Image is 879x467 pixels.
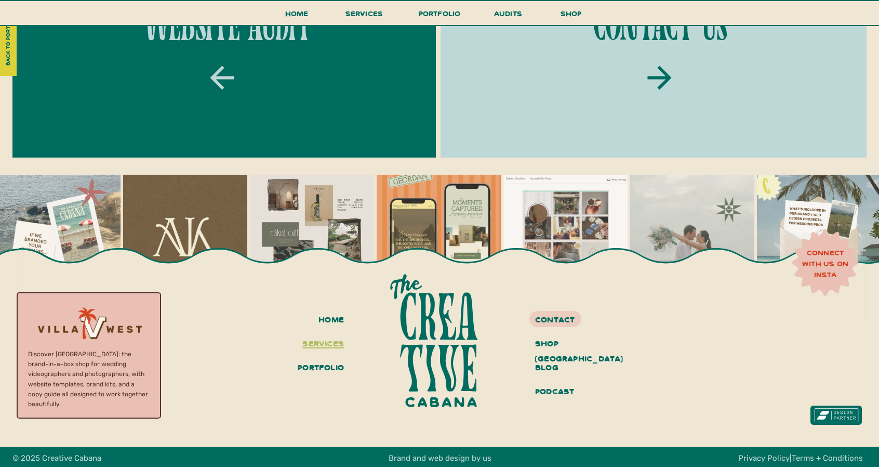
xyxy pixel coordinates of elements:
a: blog [535,359,613,377]
img: Branding + creative direction for @wanderedstudios 🌞They capture cinematic stories for luxury lif... [250,175,374,299]
h3: Brand and web design by us [353,452,526,463]
a: shop [546,7,596,25]
span: services [345,8,383,18]
a: Privacy Policy [738,453,790,463]
a: home [299,312,344,329]
img: Throwback we’ll never get over ✨A complete rebrand + a full website for Lother Co, one of those p... [503,175,628,299]
a: portfolio [292,359,344,377]
h3: | [734,452,867,463]
a: contact [535,312,613,326]
a: Terms + Conditions [792,453,863,463]
a: portfolio [415,7,464,26]
img: Website reveal for @alyxkempfilms 🕊️ A few elements we LOVED bringing to life: ⭐️ Earthy tones + ... [123,175,247,299]
a: podcast [535,383,613,401]
a: website audit [55,3,396,49]
a: services [342,7,386,26]
img: Grace + David, the husband-and-wife duo behind the lens, have a way of capturing weddings that fe... [630,175,754,299]
a: contact us [514,3,805,49]
a: connect with us on insta [796,248,854,279]
h3: © 2025 Creative Cabana [12,452,134,463]
img: @bygeordanhay’s new home on the web is live 💘 Geordan’s work has always felt like flipping throug... [377,175,501,299]
a: shop [GEOGRAPHIC_DATA] [535,335,613,353]
a: services [299,335,344,353]
a: audits [492,7,524,25]
a: back to portfolio [2,3,15,73]
a: Home [281,7,313,26]
p: Discover [GEOGRAPHIC_DATA]: the brand-in-a-box shop for wedding videographers and photographers, ... [28,349,150,403]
